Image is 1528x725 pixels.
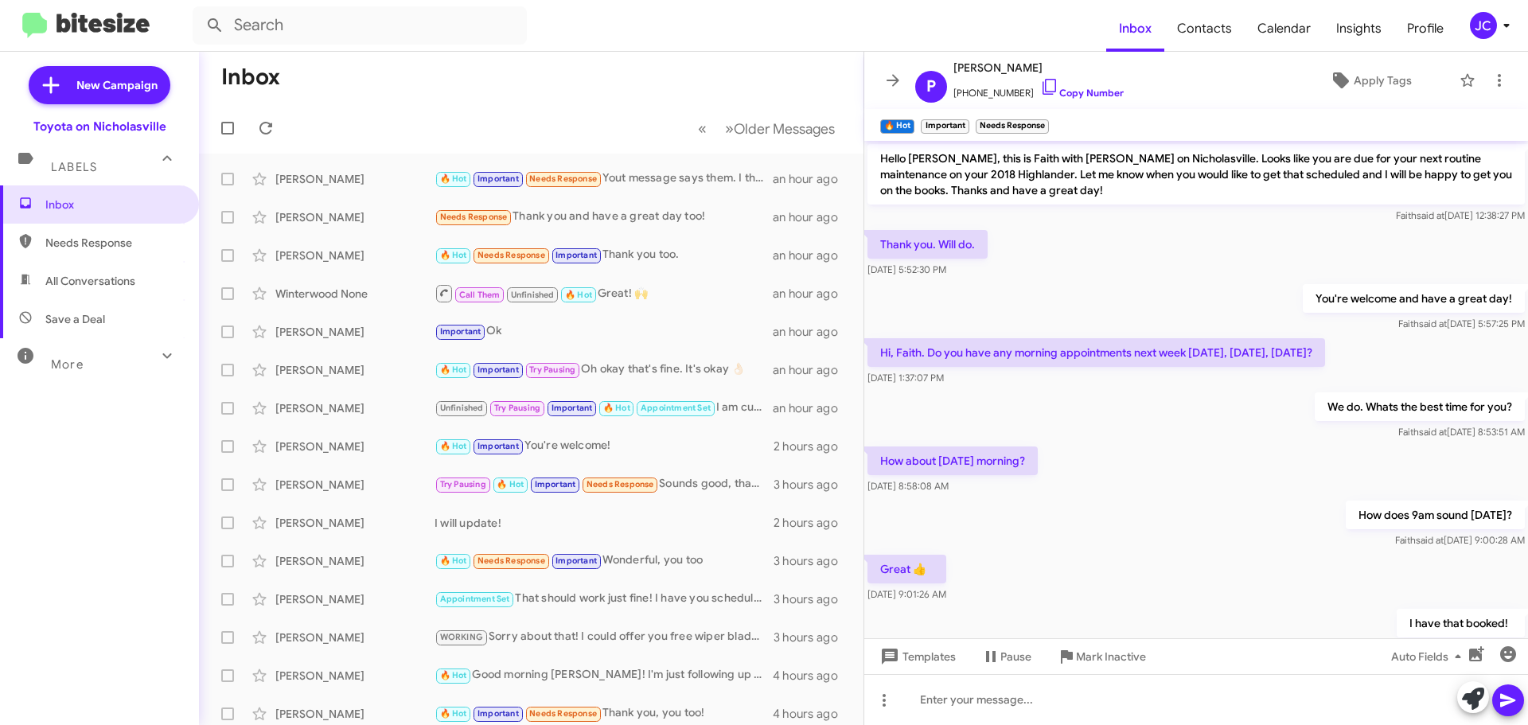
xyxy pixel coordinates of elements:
span: New Campaign [76,77,158,93]
div: Good morning [PERSON_NAME]! I'm just following up to see if you'd like to schedule. [435,666,773,684]
span: [PERSON_NAME] [953,58,1124,77]
div: [PERSON_NAME] [275,439,435,454]
div: [PERSON_NAME] [275,515,435,531]
div: 3 hours ago [774,477,851,493]
span: 🔥 Hot [603,403,630,413]
span: 🔥 Hot [440,708,467,719]
span: said at [1419,318,1447,329]
span: said at [1417,209,1444,221]
span: Faith [DATE] 12:38:27 PM [1396,209,1525,221]
button: Mark Inactive [1044,642,1159,671]
span: Important [440,326,481,337]
span: [DATE] 5:52:30 PM [867,263,946,275]
span: Important [477,173,519,184]
span: 🔥 Hot [440,173,467,184]
span: Needs Response [440,212,508,222]
a: Contacts [1164,6,1245,52]
button: Previous [688,112,716,145]
span: Inbox [45,197,181,212]
span: 🔥 Hot [440,364,467,375]
span: Faith [DATE] 8:53:51 AM [1398,426,1525,438]
p: I have that booked! [1397,609,1525,637]
div: Yout message says them. I thought it was just 1 rim. [435,170,773,188]
div: Thank you and have a great day too! [435,208,773,226]
div: an hour ago [773,248,851,263]
span: Important [555,555,597,566]
span: Try Pausing [440,479,486,489]
div: 4 hours ago [773,668,851,684]
p: Great 👍 [867,555,946,583]
div: JC [1470,12,1497,39]
span: Important [477,364,519,375]
span: Needs Response [529,708,597,719]
div: Toyota on Nicholasville [33,119,166,134]
p: Hello [PERSON_NAME], this is Faith with [PERSON_NAME] on Nicholasville. Looks like you are due fo... [867,144,1525,205]
span: Mark Inactive [1076,642,1146,671]
span: 🔥 Hot [440,441,467,451]
span: [DATE] 9:01:26 AM [867,588,946,600]
div: [PERSON_NAME] [275,591,435,607]
div: You're welcome! [435,437,774,455]
div: an hour ago [773,286,851,302]
nav: Page navigation example [689,112,844,145]
div: an hour ago [773,171,851,187]
div: [PERSON_NAME] [275,400,435,416]
p: We do. Whats the best time for you? [1315,392,1525,421]
a: Inbox [1106,6,1164,52]
div: 3 hours ago [774,553,851,569]
small: Important [921,119,969,134]
p: Thank you. Will do. [867,230,988,259]
div: [PERSON_NAME] [275,324,435,340]
div: 4 hours ago [773,706,851,722]
a: New Campaign [29,66,170,104]
p: How does 9am sound [DATE]? [1346,501,1525,529]
div: 2 hours ago [774,439,851,454]
span: « [698,119,707,138]
button: Templates [864,642,969,671]
span: 🔥 Hot [440,555,467,566]
a: Calendar [1245,6,1323,52]
div: Great! 🙌 [435,283,773,303]
div: [PERSON_NAME] [275,248,435,263]
span: Insights [1323,6,1394,52]
div: 3 hours ago [774,630,851,645]
div: 2 hours ago [774,515,851,531]
span: WORKING [440,632,483,642]
span: 🔥 Hot [440,250,467,260]
div: I am currently scheduling for [DATE] through [DATE]-[DATE]. [435,399,773,417]
span: Call Them [459,290,501,300]
div: Wonderful, you too [435,552,774,570]
button: JC [1456,12,1510,39]
span: Faith [DATE] 5:57:25 PM [1398,318,1525,329]
span: [DATE] 8:58:08 AM [867,480,949,492]
a: Copy Number [1040,87,1124,99]
span: Save a Deal [45,311,105,327]
div: an hour ago [773,324,851,340]
button: Next [715,112,844,145]
button: Auto Fields [1378,642,1480,671]
span: Important [535,479,576,489]
small: 🔥 Hot [880,119,914,134]
span: P [926,74,936,99]
div: [PERSON_NAME] [275,706,435,722]
span: Important [477,708,519,719]
span: Older Messages [734,120,835,138]
span: Important [552,403,593,413]
div: [PERSON_NAME] [275,630,435,645]
p: How about [DATE] morning? [867,446,1038,475]
span: Apply Tags [1354,66,1412,95]
h1: Inbox [221,64,280,90]
span: Needs Response [587,479,654,489]
input: Search [193,6,527,45]
button: Apply Tags [1288,66,1452,95]
div: [PERSON_NAME] [275,362,435,378]
span: Unfinished [511,290,555,300]
span: Important [477,441,519,451]
span: Important [555,250,597,260]
span: » [725,119,734,138]
p: Hi, Faith. Do you have any morning appointments next week [DATE], [DATE], [DATE]? [867,338,1325,367]
div: Oh okay that's fine. It's okay 👌🏻 [435,361,773,379]
span: Unfinished [440,403,484,413]
div: [PERSON_NAME] [275,209,435,225]
div: Thank you, you too! [435,704,773,723]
